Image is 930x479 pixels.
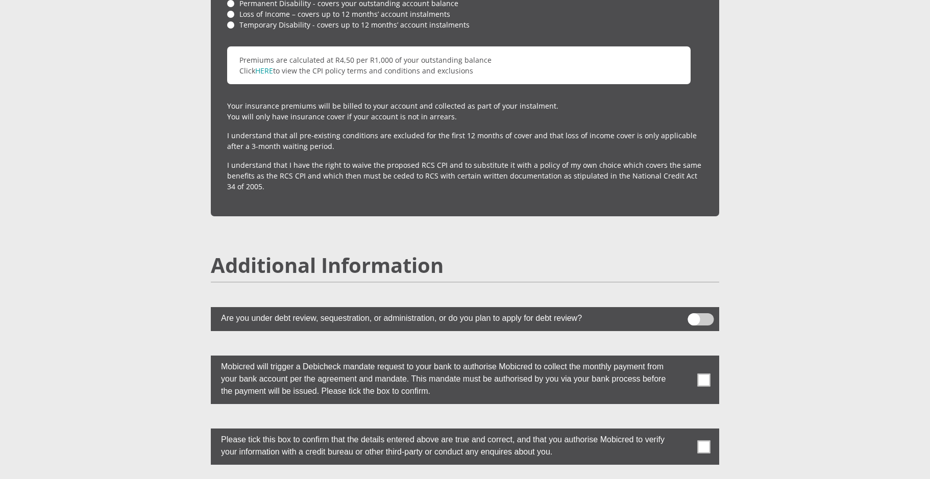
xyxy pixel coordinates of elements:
li: Loss of Income – covers up to 12 months’ account instalments [227,9,703,19]
label: Are you under debt review, sequestration, or administration, or do you plan to apply for debt rev... [211,307,668,327]
a: HERE [255,66,273,75]
label: Mobicred will trigger a Debicheck mandate request to your bank to authorise Mobicred to collect t... [211,356,668,400]
p: I understand that I have the right to waive the proposed RCS CPI and to substitute it with a poli... [227,160,703,192]
p: I understand that all pre-existing conditions are excluded for the first 12 months of cover and t... [227,130,703,152]
h2: Additional Information [211,253,719,278]
label: Please tick this box to confirm that the details entered above are true and correct, and that you... [211,428,668,461]
p: Your insurance premiums will be billed to your account and collected as part of your instalment. ... [227,100,703,122]
p: Premiums are calculated at R4,50 per R1,000 of your outstanding balance Click to view the CPI pol... [227,46,691,84]
li: Temporary Disability - covers up to 12 months’ account instalments [227,19,703,30]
